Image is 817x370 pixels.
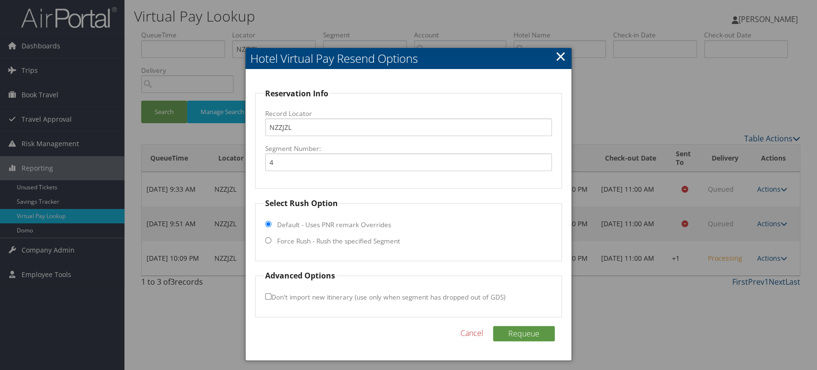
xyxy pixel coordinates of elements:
[265,109,552,118] label: Record Locator
[460,327,483,339] a: Cancel
[277,236,400,246] label: Force Rush - Rush the specified Segment
[493,326,555,341] button: Requeue
[555,46,566,66] a: Close
[265,144,552,153] label: Segment Number:
[277,220,391,230] label: Default - Uses PNR remark Overrides
[264,197,339,209] legend: Select Rush Option
[264,88,330,99] legend: Reservation Info
[265,293,271,300] input: Don't import new itinerary (use only when segment has dropped out of GDS)
[264,270,336,281] legend: Advanced Options
[265,288,505,306] label: Don't import new itinerary (use only when segment has dropped out of GDS)
[246,48,571,69] h2: Hotel Virtual Pay Resend Options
